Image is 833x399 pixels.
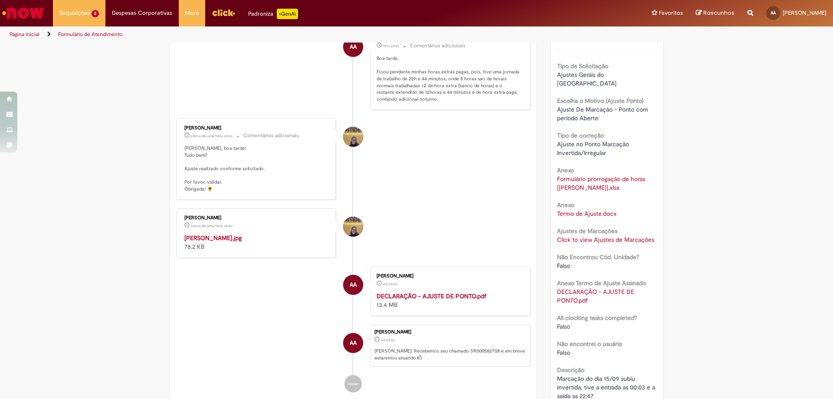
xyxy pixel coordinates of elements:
[191,133,233,138] span: cerca de uma hora atrás
[557,253,639,261] b: Não Encontrou Cód. Unidade?
[377,292,521,309] div: 13.4 MB
[557,279,646,287] b: Anexo Termo de Ajuste Assinado
[557,210,617,218] a: Download de Termo de Ajuste.docx
[350,333,357,353] span: AA
[350,274,357,295] span: AA
[771,10,776,16] span: AA
[184,215,329,221] div: [PERSON_NAME]
[557,314,637,322] b: All clocking tasks completed?
[184,145,329,193] p: [PERSON_NAME], boa tarde! Tudo bem? Ajuste realizado conforme solicitado. Por favor, validar. Obr...
[557,201,574,209] b: Anexo
[696,9,735,17] a: Rascunhos
[191,133,233,138] time: 29/09/2025 13:52:30
[557,175,647,191] a: Download de Formulário prorrogação de horas [Jornada dobrada].xlsx
[185,9,199,17] span: More
[248,9,298,19] div: Padroniza
[557,166,574,174] b: Anexo
[343,217,363,237] div: Amanda De Campos Gomes Do Nascimento
[557,340,622,348] b: Não encontrei o usuário
[377,55,521,103] p: Boa tarde, Ficou pendente minhas horas extras pagas, pois, tive uma jornada de trabalho de 22h e ...
[343,127,363,147] div: Amanda De Campos Gomes Do Nascimento
[343,333,363,353] div: Alysson Pereira Assuncao
[557,366,584,374] b: Descrição
[92,10,99,17] span: 2
[184,234,242,242] a: [PERSON_NAME].jpg
[557,323,570,330] span: Falso
[7,26,549,43] ul: Trilhas de página
[557,236,654,244] a: Click to view Ajustes de Marcações
[191,223,233,228] span: cerca de uma hora atrás
[377,274,521,279] div: [PERSON_NAME]
[383,43,399,49] time: 29/09/2025 14:36:37
[410,42,466,49] small: Comentários adicionais
[10,31,39,38] a: Página inicial
[381,337,395,343] time: 23/09/2025 15:36:34
[374,348,525,361] p: [PERSON_NAME]! Recebemos seu chamado SR000582708 e em breve estaremos atuando.
[557,262,570,270] span: Falso
[184,234,329,251] div: 78.2 KB
[343,37,363,57] div: Alysson Pereira Assuncao
[277,9,298,19] p: +GenAi
[703,9,735,17] span: Rascunhos
[350,36,357,57] span: AA
[557,227,617,235] b: Ajustes de Marcações
[381,337,395,343] span: 6d atrás
[557,97,643,105] b: Escolha o Motivo (Ajuste Ponto)
[557,62,608,70] b: Tipo da Solicitação
[557,132,604,139] b: Tipo de correção
[184,125,329,131] div: [PERSON_NAME]
[176,325,530,366] li: Alysson Pereira Assuncao
[59,9,90,17] span: Requisições
[377,292,486,300] a: DECLARAÇÃO - AJUSTE DE PONTO.pdf
[243,132,299,139] small: Comentários adicionais
[112,9,172,17] span: Despesas Corporativas
[557,71,617,87] span: Ajustes Gerais do [GEOGRAPHIC_DATA]
[343,275,363,295] div: Alysson Pereira Assuncao
[383,43,399,49] span: 19m atrás
[1,4,46,22] img: ServiceNow
[191,223,233,228] time: 29/09/2025 13:52:08
[783,9,826,16] span: [PERSON_NAME]
[659,9,683,17] span: Favoritos
[383,281,397,287] time: 23/09/2025 15:35:39
[557,349,570,356] span: Falso
[557,106,650,122] span: Ajuste De Marcação - Ponto com período Aberto
[212,6,235,19] img: click_logo_yellow_360x200.png
[557,288,636,304] a: Download de DECLARAÇÃO - AJUSTE DE PONTO.pdf
[557,140,631,157] span: Ajuste no Ponto Marcação Invertida/Irregular
[374,330,525,335] div: [PERSON_NAME]
[58,31,122,38] a: Formulário de Atendimento
[383,281,397,287] span: 6d atrás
